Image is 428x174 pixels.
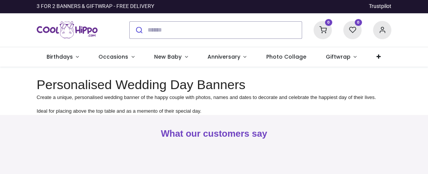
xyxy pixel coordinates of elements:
[355,19,362,26] sup: 0
[343,26,362,32] a: 0
[145,47,198,67] a: New Baby
[37,19,98,41] img: Cool Hippo
[98,53,128,61] span: Occasions
[369,3,391,10] a: Trustpilot
[37,19,98,41] a: Logo of Cool Hippo
[208,53,240,61] span: Anniversary
[37,94,391,115] div: Create a unique, personalised wedding banner of the happy couple with photos, names and dates to ...
[198,47,256,67] a: Anniversary
[89,47,145,67] a: Occasions
[154,53,182,61] span: New Baby
[316,47,367,67] a: Giftwrap
[47,53,73,61] span: Birthdays
[326,53,351,61] span: Giftwrap
[314,26,332,32] a: 0
[37,77,245,92] span: Personalised Wedding Day Banners
[37,127,391,140] h2: What our customers say
[37,47,89,67] a: Birthdays
[266,53,306,61] span: Photo Collage
[37,3,154,10] div: 3 FOR 2 BANNERS & GIFTWRAP - FREE DELIVERY
[325,19,332,26] sup: 0
[130,22,148,38] button: Submit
